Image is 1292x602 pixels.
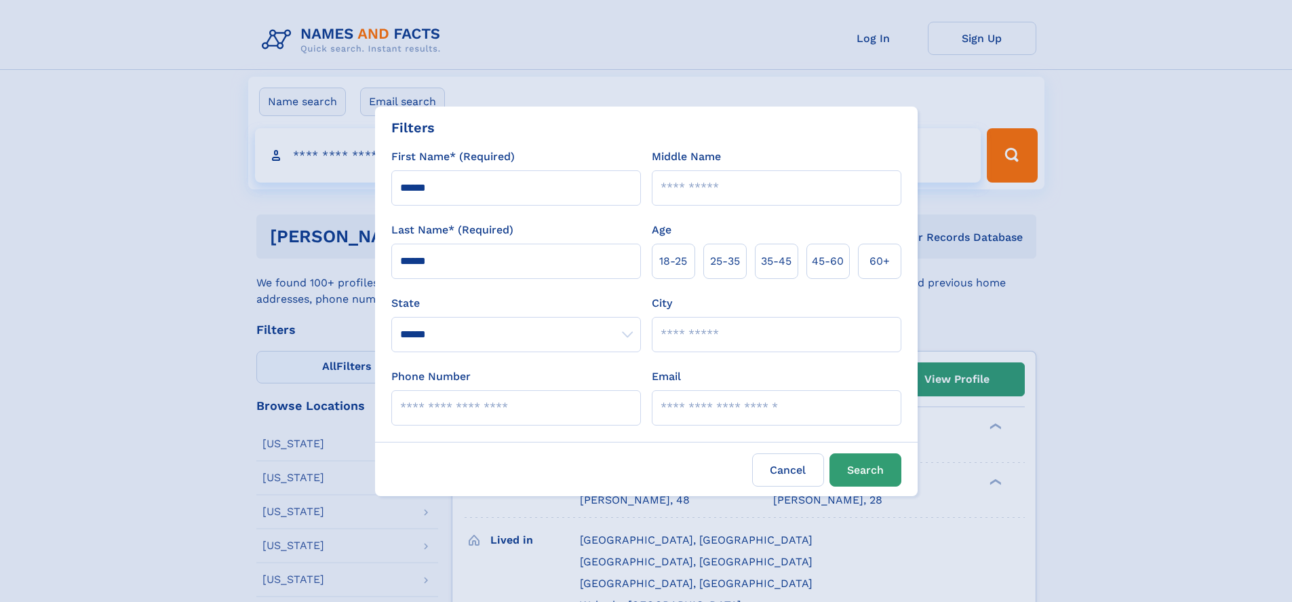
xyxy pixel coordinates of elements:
label: First Name* (Required) [391,149,515,165]
label: Age [652,222,671,238]
span: 60+ [869,253,890,269]
span: 45‑60 [812,253,844,269]
label: State [391,295,641,312]
button: Search [829,453,901,487]
span: 25‑35 [710,253,740,269]
label: Phone Number [391,369,471,385]
label: Cancel [752,453,824,487]
label: Last Name* (Required) [391,222,513,238]
div: Filters [391,117,435,138]
label: Email [652,369,681,385]
label: Middle Name [652,149,721,165]
label: City [652,295,672,312]
span: 35‑45 [761,253,791,269]
span: 18‑25 [659,253,687,269]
